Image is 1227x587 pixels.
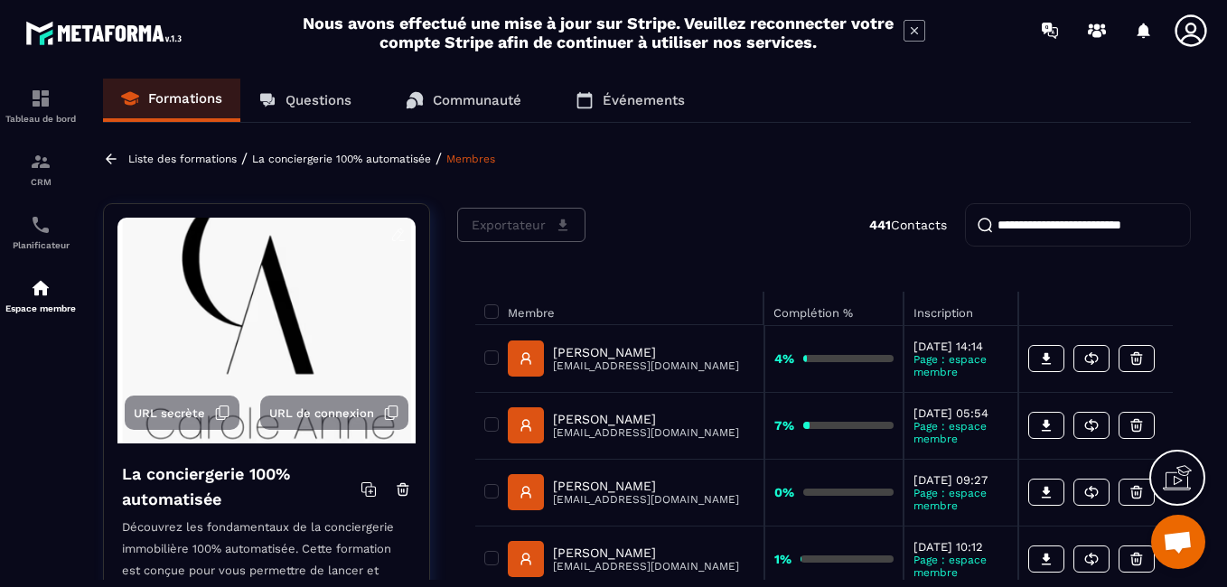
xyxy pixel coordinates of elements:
p: Page : espace membre [913,353,1008,378]
p: [DATE] 09:27 [913,473,1008,487]
th: Inscription [904,292,1018,325]
a: La conciergerie 100% automatisée [252,153,431,165]
a: [PERSON_NAME][EMAIL_ADDRESS][DOMAIN_NAME] [508,340,739,377]
span: / [241,150,248,167]
strong: 1% [774,552,791,566]
strong: 7% [774,418,794,433]
a: Questions [240,79,370,122]
a: Événements [557,79,703,122]
img: automations [30,277,52,299]
a: [PERSON_NAME][EMAIL_ADDRESS][DOMAIN_NAME] [508,407,739,443]
a: formationformationTableau de bord [5,74,77,137]
img: formation [30,88,52,109]
h4: La conciergerie 100% automatisée [122,461,361,512]
a: formationformationCRM [5,137,77,200]
span: URL secrète [134,406,205,420]
p: Page : espace membre [913,420,1008,445]
p: Page : espace membre [913,554,1008,579]
a: Membres [446,153,495,165]
img: logo [25,16,188,50]
p: Événements [603,92,685,108]
a: [PERSON_NAME][EMAIL_ADDRESS][DOMAIN_NAME] [508,474,739,510]
th: Complétion % [764,292,904,325]
p: Questions [286,92,351,108]
a: [PERSON_NAME][EMAIL_ADDRESS][DOMAIN_NAME] [508,541,739,577]
p: Planificateur [5,240,77,250]
p: [EMAIL_ADDRESS][DOMAIN_NAME] [553,560,739,573]
a: automationsautomationsEspace membre [5,264,77,327]
th: Membre [475,292,764,325]
strong: 4% [774,351,794,366]
p: [DATE] 14:14 [913,340,1008,353]
button: URL secrète [125,396,239,430]
p: Espace membre [5,303,77,313]
div: Ouvrir le chat [1151,515,1205,569]
p: [PERSON_NAME] [553,412,739,426]
p: [DATE] 05:54 [913,406,1008,420]
img: scheduler [30,214,52,236]
p: [PERSON_NAME] [553,345,739,359]
p: [EMAIL_ADDRESS][DOMAIN_NAME] [553,359,739,372]
span: / [436,150,442,167]
p: Page : espace membre [913,487,1008,512]
img: background [117,218,416,443]
button: URL de connexion [260,396,408,430]
p: [DATE] 10:12 [913,540,1008,554]
p: Contacts [869,218,947,232]
a: Formations [103,79,240,122]
p: Communauté [433,92,521,108]
p: [EMAIL_ADDRESS][DOMAIN_NAME] [553,493,739,506]
h2: Nous avons effectué une mise à jour sur Stripe. Veuillez reconnecter votre compte Stripe afin de ... [302,14,894,51]
img: formation [30,151,52,172]
strong: 0% [774,485,794,499]
p: [PERSON_NAME] [553,479,739,493]
p: Formations [148,90,222,107]
a: schedulerschedulerPlanificateur [5,200,77,264]
p: [PERSON_NAME] [553,545,739,560]
p: Tableau de bord [5,114,77,124]
p: [EMAIL_ADDRESS][DOMAIN_NAME] [553,426,739,439]
a: Liste des formations [128,153,237,165]
span: URL de connexion [269,406,374,420]
a: Communauté [388,79,539,122]
p: CRM [5,177,77,187]
strong: 441 [869,218,891,232]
